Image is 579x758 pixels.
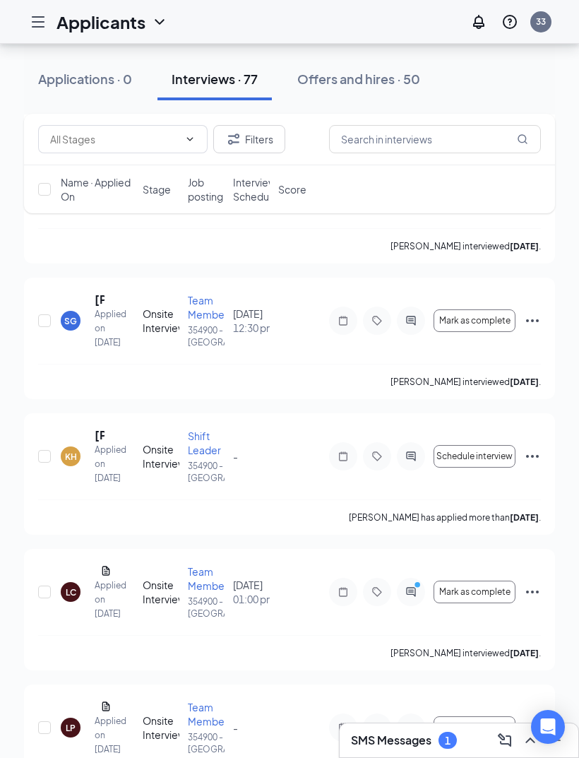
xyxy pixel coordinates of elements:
[434,309,515,332] button: Mark as complete
[510,512,539,523] b: [DATE]
[225,131,242,148] svg: Filter
[188,175,225,203] span: Job posting
[61,175,134,203] span: Name · Applied On
[369,586,386,598] svg: Tag
[38,70,132,88] div: Applications · 0
[233,450,238,463] span: -
[445,735,450,747] div: 1
[524,584,541,600] svg: Ellipses
[524,719,541,736] svg: Ellipses
[434,445,515,468] button: Schedule interview
[188,565,228,592] span: Team Member
[519,729,542,752] button: ChevronUp
[95,579,105,621] div: Applied on [DATE]
[64,315,77,327] div: SG
[188,701,228,728] span: Team Member
[369,722,386,733] svg: Tag
[524,448,541,465] svg: Ellipses
[188,731,225,755] p: 354900 - [GEOGRAPHIC_DATA]
[213,125,285,153] button: Filter Filters
[439,316,511,326] span: Mark as complete
[470,13,487,30] svg: Notifications
[188,460,225,484] p: 354900 - [GEOGRAPHIC_DATA]
[335,722,352,733] svg: Note
[100,565,112,576] svg: Document
[510,377,539,387] b: [DATE]
[143,713,179,742] div: Onsite Interview
[233,307,270,335] div: [DATE]
[95,292,105,307] h5: [PERSON_NAME]
[56,10,145,34] h1: Applicants
[510,648,539,658] b: [DATE]
[66,722,76,734] div: LP
[278,182,306,196] span: Score
[143,578,179,606] div: Onsite Interview
[536,16,546,28] div: 33
[50,131,179,147] input: All Stages
[439,587,511,597] span: Mark as complete
[390,376,541,388] p: [PERSON_NAME] interviewed .
[335,315,352,326] svg: Note
[369,315,386,326] svg: Tag
[65,451,77,463] div: KH
[411,581,428,592] svg: PrimaryDot
[233,721,238,734] span: -
[151,13,168,30] svg: ChevronDown
[434,716,515,739] button: Schedule interview
[402,451,419,462] svg: ActiveChat
[172,70,258,88] div: Interviews · 77
[390,240,541,252] p: [PERSON_NAME] interviewed .
[524,312,541,329] svg: Ellipses
[349,511,541,523] p: [PERSON_NAME] has applied more than .
[351,733,431,748] h3: SMS Messages
[494,729,516,752] button: ComposeMessage
[335,451,352,462] svg: Note
[143,182,171,196] span: Stage
[30,13,47,30] svg: Hamburger
[100,701,112,712] svg: Document
[233,175,277,203] span: Interview Schedule
[188,596,225,620] p: 354900 - [GEOGRAPHIC_DATA]
[95,427,105,443] h5: [PERSON_NAME]
[66,586,76,598] div: LC
[335,586,352,598] svg: Note
[369,451,386,462] svg: Tag
[402,586,419,598] svg: ActiveChat
[188,294,228,321] span: Team Member
[233,578,270,606] div: [DATE]
[188,430,221,456] span: Shift Leader
[233,321,270,335] span: 12:30 pm - 01:00 pm
[390,647,541,659] p: [PERSON_NAME] interviewed .
[434,581,515,603] button: Mark as complete
[184,134,196,145] svg: ChevronDown
[143,307,179,335] div: Onsite Interview
[188,324,225,348] p: 354900 - [GEOGRAPHIC_DATA]
[297,70,420,88] div: Offers and hires · 50
[402,722,419,733] svg: ActiveChat
[233,592,270,606] span: 01:00 pm - 01:30 pm
[501,13,518,30] svg: QuestionInfo
[517,134,528,145] svg: MagnifyingGlass
[95,714,105,757] div: Applied on [DATE]
[402,315,419,326] svg: ActiveChat
[510,241,539,251] b: [DATE]
[522,732,539,749] svg: ChevronUp
[496,732,513,749] svg: ComposeMessage
[531,710,565,744] div: Open Intercom Messenger
[143,442,179,470] div: Onsite Interview
[95,307,105,350] div: Applied on [DATE]
[329,125,541,153] input: Search in interviews
[436,451,513,461] span: Schedule interview
[95,443,105,485] div: Applied on [DATE]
